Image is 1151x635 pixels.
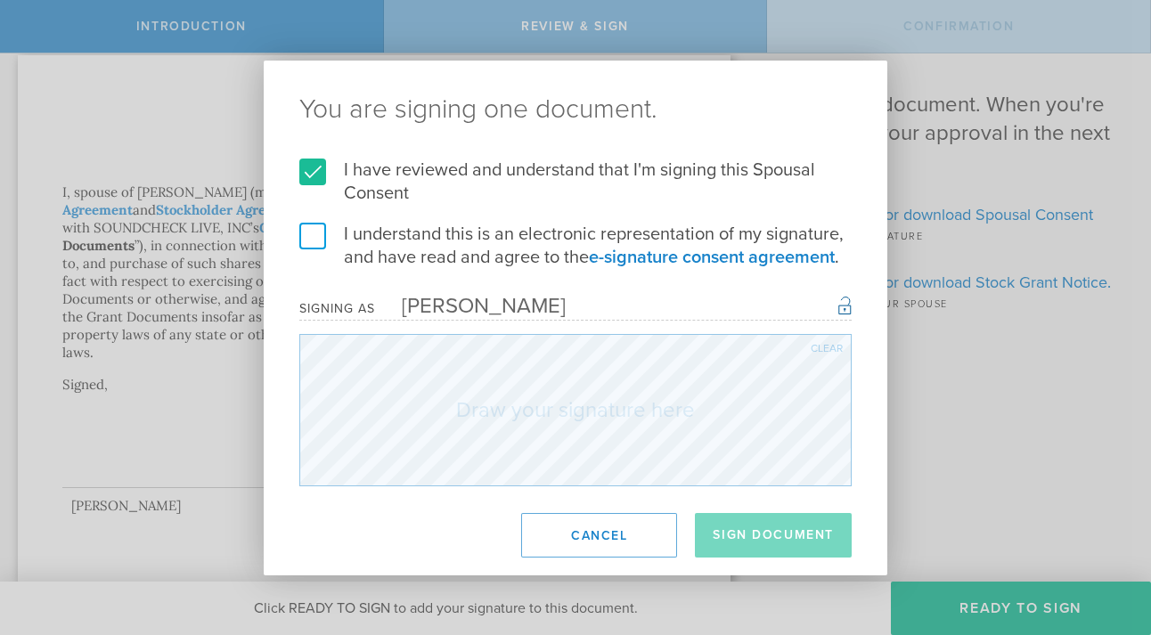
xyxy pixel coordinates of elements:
label: I understand this is an electronic representation of my signature, and have read and agree to the . [299,223,852,269]
label: I have reviewed and understand that I'm signing this Spousal Consent [299,159,852,205]
button: Sign Document [695,513,852,558]
div: Signing as [299,301,375,316]
ng-pluralize: You are signing one document. [299,96,852,123]
a: e-signature consent agreement [589,247,835,268]
button: Cancel [521,513,677,558]
div: [PERSON_NAME] [375,293,566,319]
iframe: Chat Widget [1062,496,1151,582]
